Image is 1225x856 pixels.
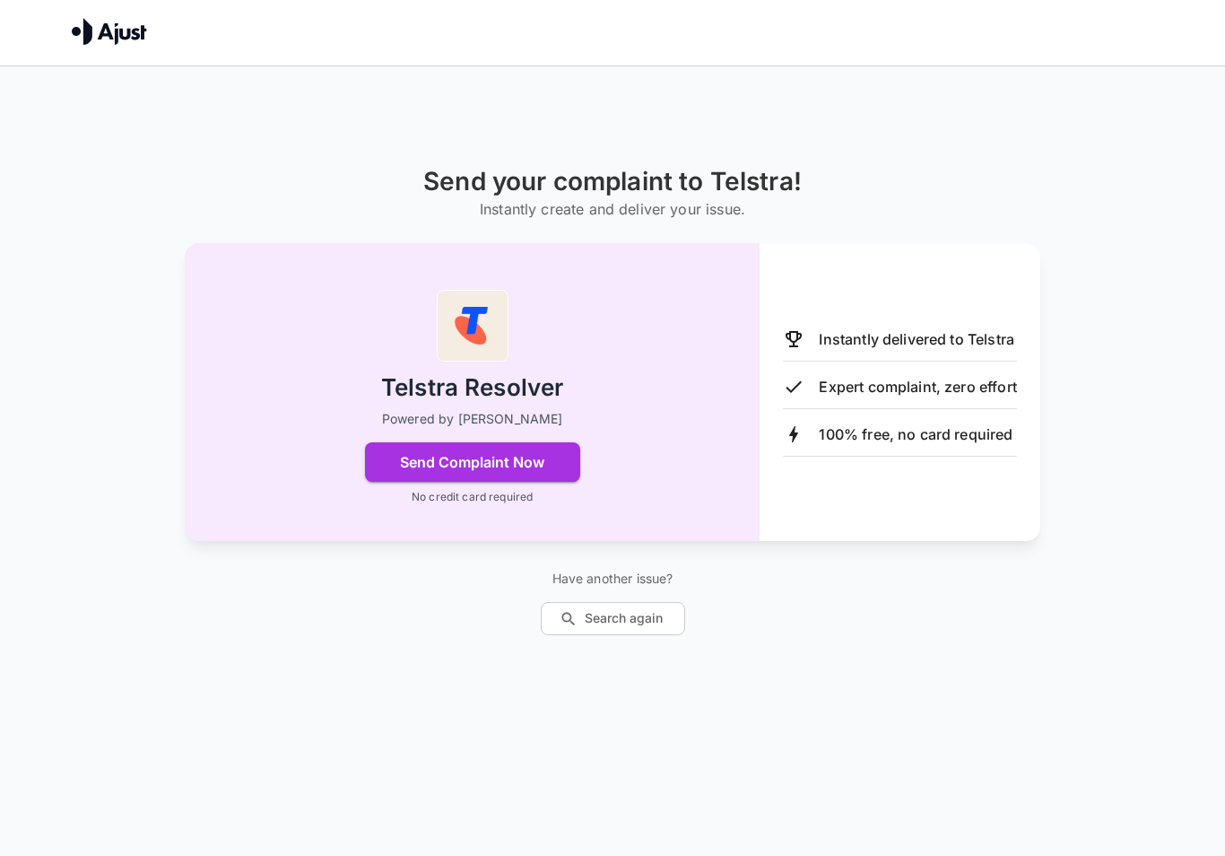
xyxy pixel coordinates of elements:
[819,376,1016,397] p: Expert complaint, zero effort
[541,602,685,635] button: Search again
[72,18,147,45] img: Ajust
[365,442,580,482] button: Send Complaint Now
[819,328,1014,350] p: Instantly delivered to Telstra
[423,197,802,222] h6: Instantly create and deliver your issue.
[423,167,802,197] h1: Send your complaint to Telstra!
[541,570,685,588] p: Have another issue?
[412,489,533,505] p: No credit card required
[382,410,563,428] p: Powered by [PERSON_NAME]
[437,290,508,362] img: Telstra
[819,424,1012,445] p: 100% free, no card required
[381,372,563,404] h2: Telstra Resolver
